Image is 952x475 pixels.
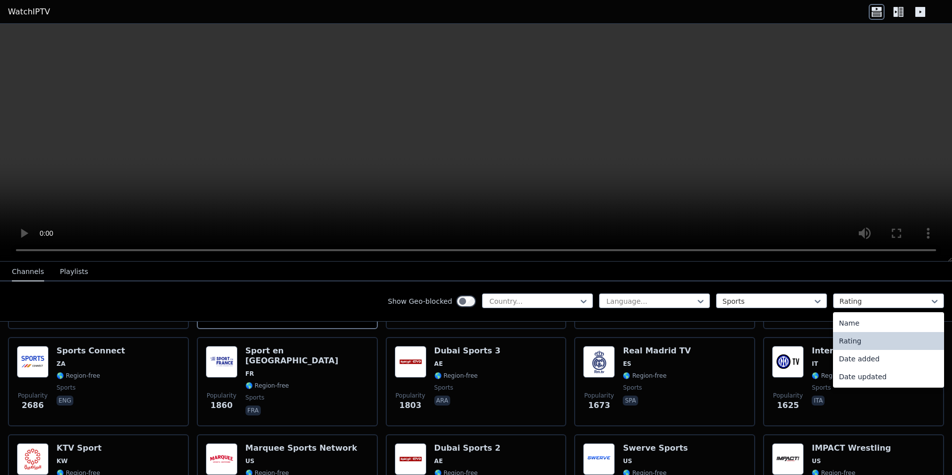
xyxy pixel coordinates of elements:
[245,443,357,453] h6: Marquee Sports Network
[833,314,944,332] div: Name
[245,406,261,415] p: fra
[57,443,102,453] h6: KTV Sport
[812,372,855,380] span: 🌎 Region-free
[833,332,944,350] div: Rating
[623,346,691,356] h6: Real Madrid TV
[245,394,264,402] span: sports
[57,396,73,406] p: eng
[623,360,631,368] span: ES
[57,360,65,368] span: ZA
[57,457,68,465] span: KW
[833,368,944,386] div: Date updated
[584,392,614,400] span: Popularity
[17,443,49,475] img: KTV Sport
[395,443,426,475] img: Dubai Sports 2
[60,263,88,281] button: Playlists
[206,346,238,378] img: Sport en France
[434,360,443,368] span: AE
[812,346,855,356] h6: Inter TV
[623,443,688,453] h6: Swerve Sports
[434,346,501,356] h6: Dubai Sports 3
[833,350,944,368] div: Date added
[623,396,638,406] p: spa
[772,443,804,475] img: IMPACT Wrestling
[245,457,254,465] span: US
[399,400,421,411] span: 1803
[583,346,615,378] img: Real Madrid TV
[207,392,237,400] span: Popularity
[772,346,804,378] img: Inter TV
[773,392,803,400] span: Popularity
[623,384,642,392] span: sports
[434,372,478,380] span: 🌎 Region-free
[245,346,369,366] h6: Sport en [GEOGRAPHIC_DATA]
[245,370,254,378] span: FR
[206,443,238,475] img: Marquee Sports Network
[583,443,615,475] img: Swerve Sports
[434,384,453,392] span: sports
[434,396,450,406] p: ara
[812,443,891,453] h6: IMPACT Wrestling
[18,392,48,400] span: Popularity
[57,372,100,380] span: 🌎 Region-free
[57,384,75,392] span: sports
[12,263,44,281] button: Channels
[396,392,425,400] span: Popularity
[57,346,125,356] h6: Sports Connect
[22,400,44,411] span: 2686
[777,400,799,411] span: 1625
[388,296,452,306] label: Show Geo-blocked
[434,457,443,465] span: AE
[17,346,49,378] img: Sports Connect
[245,382,289,390] span: 🌎 Region-free
[623,457,632,465] span: US
[434,443,501,453] h6: Dubai Sports 2
[812,360,818,368] span: IT
[211,400,233,411] span: 1860
[812,457,821,465] span: US
[812,384,831,392] span: sports
[395,346,426,378] img: Dubai Sports 3
[8,6,50,18] a: WatchIPTV
[812,396,825,406] p: ita
[623,372,666,380] span: 🌎 Region-free
[588,400,610,411] span: 1673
